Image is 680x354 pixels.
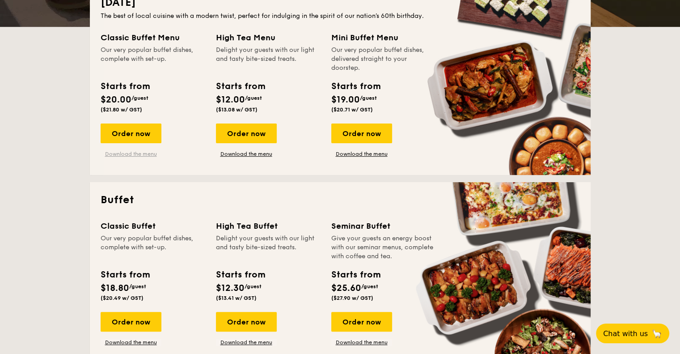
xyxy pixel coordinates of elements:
a: Download the menu [331,339,392,346]
span: $25.60 [331,283,361,294]
div: Starts from [331,268,380,281]
div: Order now [101,124,161,143]
span: $18.80 [101,283,129,294]
button: Chat with us🦙 [596,324,669,343]
span: ($21.80 w/ GST) [101,107,142,113]
span: ($13.41 w/ GST) [216,295,257,301]
span: $12.30 [216,283,245,294]
a: Download the menu [331,150,392,158]
div: Order now [331,312,392,332]
a: Download the menu [101,339,161,346]
div: High Tea Menu [216,31,321,44]
div: Starts from [101,80,149,93]
div: Our very popular buffet dishes, complete with set-up. [101,46,205,73]
div: Order now [216,124,277,143]
div: Our very popular buffet dishes, complete with set-up. [101,234,205,261]
span: $19.00 [331,94,360,105]
span: /guest [360,95,377,101]
span: $12.00 [216,94,245,105]
span: $20.00 [101,94,131,105]
div: Delight your guests with our light and tasty bite-sized treats. [216,46,321,73]
div: Starts from [216,268,265,281]
div: Classic Buffet Menu [101,31,205,44]
span: Chat with us [603,329,648,338]
span: /guest [131,95,148,101]
div: The best of local cuisine with a modern twist, perfect for indulging in the spirit of our nation’... [101,12,580,21]
div: Order now [331,124,392,143]
div: Give your guests an energy boost with our seminar menus, complete with coffee and tea. [331,234,436,261]
div: Delight your guests with our light and tasty bite-sized treats. [216,234,321,261]
div: Seminar Buffet [331,220,436,232]
span: ($20.71 w/ GST) [331,107,373,113]
div: Classic Buffet [101,220,205,232]
div: High Tea Buffet [216,220,321,232]
div: Order now [101,312,161,332]
span: /guest [245,283,262,290]
span: 🦙 [651,328,662,339]
a: Download the menu [101,150,161,158]
span: /guest [245,95,262,101]
a: Download the menu [216,339,277,346]
span: ($20.49 w/ GST) [101,295,144,301]
span: /guest [361,283,378,290]
div: Starts from [216,80,265,93]
h2: Buffet [101,193,580,207]
span: ($13.08 w/ GST) [216,107,258,113]
div: Order now [216,312,277,332]
div: Starts from [331,80,380,93]
div: Starts from [101,268,149,281]
span: /guest [129,283,146,290]
a: Download the menu [216,150,277,158]
div: Our very popular buffet dishes, delivered straight to your doorstep. [331,46,436,73]
div: Mini Buffet Menu [331,31,436,44]
span: ($27.90 w/ GST) [331,295,373,301]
